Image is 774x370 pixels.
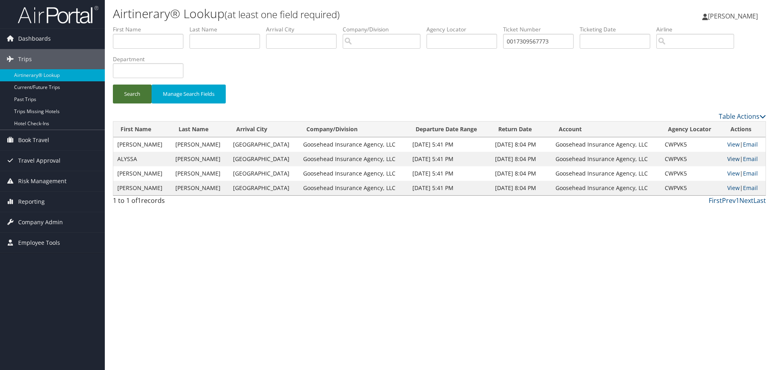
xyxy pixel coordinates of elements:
td: [DATE] 8:04 PM [491,152,551,166]
a: Email [743,141,758,148]
a: First [709,196,722,205]
h1: Airtinerary® Lookup [113,5,548,22]
a: Email [743,169,758,177]
span: Book Travel [18,130,49,150]
td: Goosehead Insurance Agency, LLC [551,152,661,166]
th: Company/Division [299,122,408,137]
span: Reporting [18,192,45,212]
span: Dashboards [18,29,51,49]
td: [PERSON_NAME] [113,137,171,152]
td: [GEOGRAPHIC_DATA] [229,166,299,181]
td: [DATE] 5:41 PM [408,152,491,166]
a: Table Actions [719,112,766,121]
td: | [723,152,766,166]
img: airportal-logo.png [18,5,98,24]
td: [DATE] 5:41 PM [408,166,491,181]
td: [GEOGRAPHIC_DATA] [229,181,299,195]
a: Email [743,184,758,192]
a: Prev [722,196,736,205]
th: Agency Locator: activate to sort column ascending [661,122,724,137]
td: | [723,166,766,181]
th: Return Date: activate to sort column ascending [491,122,551,137]
td: CWPVK5 [661,152,724,166]
td: [PERSON_NAME] [171,166,229,181]
td: Goosehead Insurance Agency, LLC [299,152,408,166]
td: [PERSON_NAME] [171,137,229,152]
td: [DATE] 8:04 PM [491,181,551,195]
td: [PERSON_NAME] [171,181,229,195]
td: [GEOGRAPHIC_DATA] [229,137,299,152]
td: | [723,181,766,195]
label: Company/Division [343,25,427,33]
td: [PERSON_NAME] [113,181,171,195]
td: [DATE] 8:04 PM [491,166,551,181]
td: [PERSON_NAME] [171,152,229,166]
label: Ticketing Date [580,25,656,33]
td: Goosehead Insurance Agency, LLC [299,137,408,152]
label: Ticket Number [503,25,580,33]
label: Department [113,55,189,63]
th: Departure Date Range: activate to sort column ascending [408,122,491,137]
span: Travel Approval [18,151,60,171]
th: Account: activate to sort column ascending [551,122,661,137]
a: Next [739,196,753,205]
td: | [723,137,766,152]
th: Actions [723,122,766,137]
a: View [727,155,740,163]
button: Manage Search Fields [152,85,226,103]
span: Employee Tools [18,233,60,253]
td: [DATE] 8:04 PM [491,137,551,152]
a: View [727,141,740,148]
a: View [727,169,740,177]
a: 1 [736,196,739,205]
td: CWPVK5 [661,137,724,152]
span: 1 [137,196,141,205]
label: Last Name [189,25,266,33]
label: Airline [656,25,740,33]
td: Goosehead Insurance Agency, LLC [551,181,661,195]
td: [DATE] 5:41 PM [408,181,491,195]
span: Risk Management [18,171,67,191]
td: [DATE] 5:41 PM [408,137,491,152]
td: CWPVK5 [661,181,724,195]
small: (at least one field required) [225,8,340,21]
span: [PERSON_NAME] [708,12,758,21]
td: Goosehead Insurance Agency, LLC [299,181,408,195]
td: ALYSSA [113,152,171,166]
td: Goosehead Insurance Agency, LLC [551,166,661,181]
label: Arrival City [266,25,343,33]
th: Arrival City: activate to sort column ascending [229,122,299,137]
td: [GEOGRAPHIC_DATA] [229,152,299,166]
span: Trips [18,49,32,69]
td: [PERSON_NAME] [113,166,171,181]
td: Goosehead Insurance Agency, LLC [551,137,661,152]
label: Agency Locator [427,25,503,33]
a: [PERSON_NAME] [702,4,766,28]
label: First Name [113,25,189,33]
button: Search [113,85,152,103]
th: Last Name: activate to sort column ascending [171,122,229,137]
a: Last [753,196,766,205]
a: Email [743,155,758,163]
div: 1 to 1 of records [113,196,267,209]
td: CWPVK5 [661,166,724,181]
span: Company Admin [18,212,63,232]
th: First Name: activate to sort column ascending [113,122,171,137]
td: Goosehead Insurance Agency, LLC [299,166,408,181]
a: View [727,184,740,192]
